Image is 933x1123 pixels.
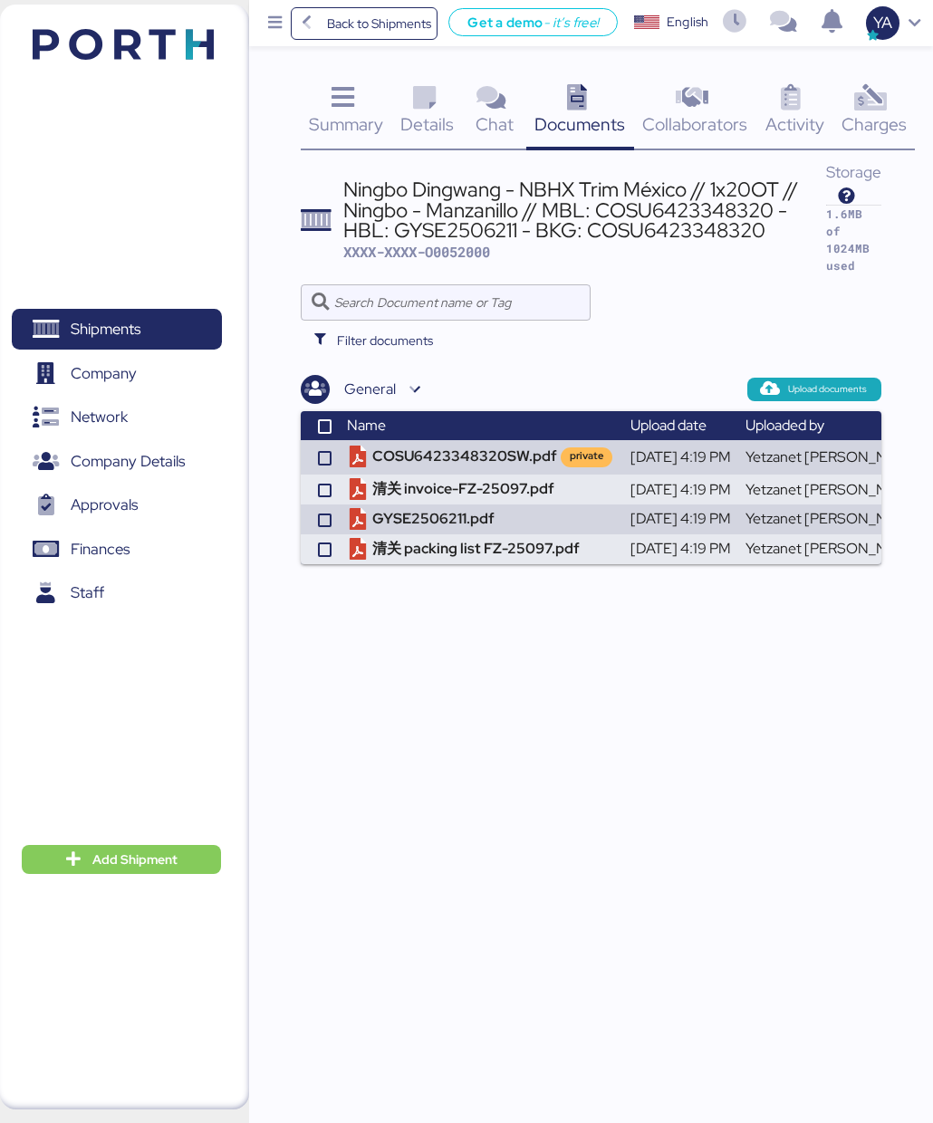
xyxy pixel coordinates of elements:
[12,485,222,526] a: Approvals
[71,580,104,606] span: Staff
[842,112,907,136] span: Charges
[340,440,623,475] td: COSU6423348320SW.pdf
[71,492,138,518] span: Approvals
[12,397,222,438] a: Network
[12,309,222,350] a: Shipments
[12,352,222,394] a: Company
[765,112,824,136] span: Activity
[71,360,137,387] span: Company
[343,179,826,240] div: Ningbo Dingwang - NBHX Trim México // 1x20OT // Ningbo - Manzanillo // MBL: COSU6423348320 - HBL:...
[301,324,448,357] button: Filter documents
[340,475,623,504] td: 清关 invoice-FZ-25097.pdf
[309,112,383,136] span: Summary
[747,378,882,401] button: Upload documents
[623,440,738,475] td: [DATE] 4:19 PM
[738,475,931,504] td: Yetzanet [PERSON_NAME]
[738,440,931,475] td: Yetzanet [PERSON_NAME]
[71,316,140,342] span: Shipments
[12,572,222,614] a: Staff
[642,112,747,136] span: Collaborators
[476,112,514,136] span: Chat
[12,528,222,570] a: Finances
[291,7,438,40] a: Back to Shipments
[630,416,707,435] span: Upload date
[71,404,128,430] span: Network
[738,534,931,564] td: Yetzanet [PERSON_NAME]
[337,330,433,351] span: Filter documents
[92,849,178,870] span: Add Shipment
[347,416,386,435] span: Name
[260,8,291,39] button: Menu
[344,379,396,400] div: General
[340,534,623,564] td: 清关 packing list FZ-25097.pdf
[400,112,454,136] span: Details
[745,416,824,435] span: Uploaded by
[873,11,892,34] span: YA
[570,448,603,464] div: private
[22,845,221,874] button: Add Shipment
[826,206,881,274] div: 1.6MB of 1024MB used
[12,440,222,482] a: Company Details
[327,13,431,34] span: Back to Shipments
[534,112,625,136] span: Documents
[826,161,881,182] span: Storage
[667,13,708,32] div: English
[623,534,738,564] td: [DATE] 4:19 PM
[343,243,490,261] span: XXXX-XXXX-O0052000
[340,504,623,534] td: GYSE2506211.pdf
[623,504,738,534] td: [DATE] 4:19 PM
[788,381,867,398] span: Upload documents
[334,284,580,321] input: Search Document name or Tag
[623,475,738,504] td: [DATE] 4:19 PM
[71,536,130,562] span: Finances
[71,448,185,475] span: Company Details
[738,504,931,534] td: Yetzanet [PERSON_NAME]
